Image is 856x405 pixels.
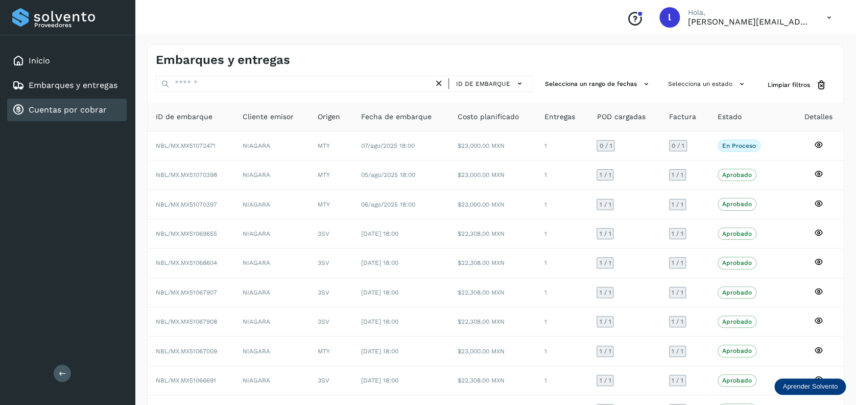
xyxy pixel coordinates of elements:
[759,76,835,95] button: Limpiar filtros
[310,249,353,278] td: 3SV
[599,172,611,178] span: 1 / 1
[453,76,528,91] button: ID de embarque
[310,307,353,336] td: 3SV
[310,219,353,249] td: 3SV
[361,142,415,149] span: 07/ago/2025 18:00
[7,99,127,121] div: Cuentas por cobrar
[722,318,752,325] p: Aprobado
[361,318,398,325] span: [DATE] 18:00
[449,249,536,278] td: $22,308.00 MXN
[544,111,575,122] span: Entregas
[310,278,353,307] td: 3SV
[310,131,353,161] td: MTY
[536,278,589,307] td: 1
[449,219,536,249] td: $22,308.00 MXN
[234,366,310,395] td: NIAGARA
[156,289,217,296] span: NBL/MX.MX51067907
[672,319,683,325] span: 1 / 1
[599,201,611,208] span: 1 / 1
[34,21,123,29] p: Proveedores
[599,260,611,266] span: 1 / 1
[361,201,415,208] span: 06/ago/2025 18:00
[456,79,510,88] span: ID de embarque
[722,259,752,266] p: Aprobado
[361,230,398,237] span: [DATE] 18:00
[156,201,217,208] span: NBL/MX.MX51070397
[672,201,683,208] span: 1 / 1
[234,336,310,366] td: NIAGARA
[243,111,294,122] span: Cliente emisor
[449,366,536,395] td: $22,308.00 MXN
[774,378,846,395] div: Aprender Solvento
[310,366,353,395] td: 3SV
[672,348,683,354] span: 1 / 1
[361,111,432,122] span: Fecha de embarque
[804,111,833,122] span: Detalles
[234,219,310,249] td: NIAGARA
[536,161,589,190] td: 1
[156,230,217,237] span: NBL/MX.MX51069655
[29,105,107,115] a: Cuentas por cobrar
[599,289,611,296] span: 1 / 1
[669,111,696,122] span: Factura
[599,231,611,237] span: 1 / 1
[234,307,310,336] td: NIAGARA
[29,56,50,65] a: Inicio
[672,377,683,384] span: 1 / 1
[156,142,216,149] span: NBL/MX.MX51072471
[458,111,519,122] span: Costo planificado
[599,377,611,384] span: 1 / 1
[672,143,684,149] span: 0 / 1
[722,230,752,237] p: Aprobado
[599,143,612,149] span: 0 / 1
[449,161,536,190] td: $23,000.00 MXN
[7,50,127,72] div: Inicio
[672,289,683,296] span: 1 / 1
[234,131,310,161] td: NIAGARA
[361,259,398,266] span: [DATE] 18:00
[718,111,742,122] span: Estado
[688,17,811,27] p: lorena.rojo@serviciosatc.com.mx
[234,161,310,190] td: NIAGARA
[722,142,756,149] p: En proceso
[156,348,217,355] span: NBL/MX.MX51067009
[541,76,656,93] button: Selecciona un rango de fechas
[722,377,752,384] p: Aprobado
[318,111,340,122] span: Origen
[234,190,310,219] td: NIAGARA
[536,219,589,249] td: 1
[449,131,536,161] td: $23,000.00 MXN
[234,278,310,307] td: NIAGARA
[156,111,212,122] span: ID de embarque
[361,348,398,355] span: [DATE] 18:00
[29,80,117,90] a: Embarques y entregas
[688,8,811,17] p: Hola,
[156,259,217,266] span: NBL/MX.MX51068604
[536,336,589,366] td: 1
[536,366,589,395] td: 1
[156,377,216,384] span: NBL/MX.MX51066691
[310,190,353,219] td: MTY
[672,231,683,237] span: 1 / 1
[768,80,810,89] span: Limpiar filtros
[536,249,589,278] td: 1
[156,53,290,67] h4: Embarques y entregas
[361,289,398,296] span: [DATE] 18:00
[310,161,353,190] td: MTY
[234,249,310,278] td: NIAGARA
[310,336,353,366] td: MTY
[722,289,752,296] p: Aprobado
[782,382,838,391] p: Aprender Solvento
[722,200,752,208] p: Aprobado
[7,74,127,97] div: Embarques y entregas
[156,318,217,325] span: NBL/MX.MX51067908
[597,111,645,122] span: POD cargadas
[449,190,536,219] td: $23,000.00 MXN
[449,307,536,336] td: $22,308.00 MXN
[536,307,589,336] td: 1
[722,347,752,354] p: Aprobado
[536,131,589,161] td: 1
[599,319,611,325] span: 1 / 1
[449,278,536,307] td: $22,308.00 MXN
[672,260,683,266] span: 1 / 1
